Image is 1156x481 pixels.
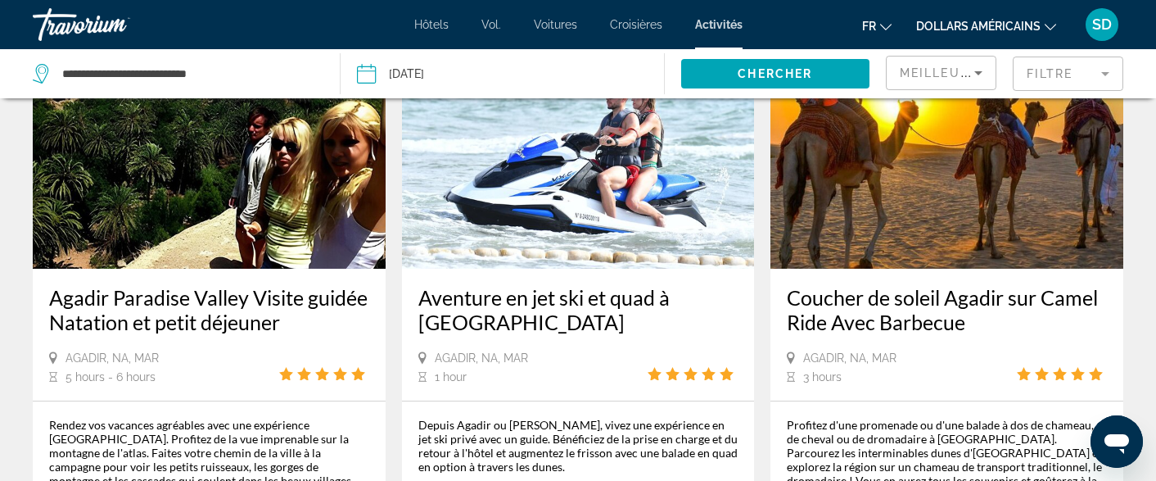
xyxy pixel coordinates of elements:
[770,7,1123,269] img: 95.jpg
[414,18,449,31] a: Hôtels
[1013,56,1123,92] button: Filter
[49,285,369,334] a: Agadir Paradise Valley Visite guidée Natation et petit déjeuner
[1091,415,1143,468] iframe: Bouton de lancement de la fenêtre de messagerie
[803,352,896,365] span: Agadir, NA, MAR
[681,59,870,88] button: Chercher
[803,370,842,383] span: 3 hours
[534,18,577,31] a: Voitures
[33,3,196,46] a: Travorium
[418,418,738,474] div: Depuis Agadir ou [PERSON_NAME], vivez une expérience en jet ski privé avec un guide. Bénéficiez d...
[402,7,755,269] img: 9c.jpg
[916,20,1041,33] font: dollars américains
[481,18,501,31] a: Vol.
[610,18,662,31] a: Croisières
[787,285,1107,334] a: Coucher de soleil Agadir sur Camel Ride Avec Barbecue
[435,370,467,383] span: 1 hour
[357,49,664,98] button: Date: Sep 19, 2025
[738,67,812,80] span: Chercher
[418,285,738,334] a: Aventure en jet ski et quad à [GEOGRAPHIC_DATA]
[900,66,1047,79] span: Meilleures ventes
[65,370,156,383] span: 5 hours - 6 hours
[862,14,892,38] button: Changer de langue
[916,14,1056,38] button: Changer de devise
[695,18,743,31] a: Activités
[65,352,159,365] span: Agadir, NA, MAR
[1092,16,1112,33] font: SD
[435,352,528,365] span: Agadir, NA, MAR
[33,7,386,269] img: 14.jpg
[1081,7,1123,42] button: Menu utilisateur
[900,63,982,83] mat-select: Sort by
[862,20,876,33] font: fr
